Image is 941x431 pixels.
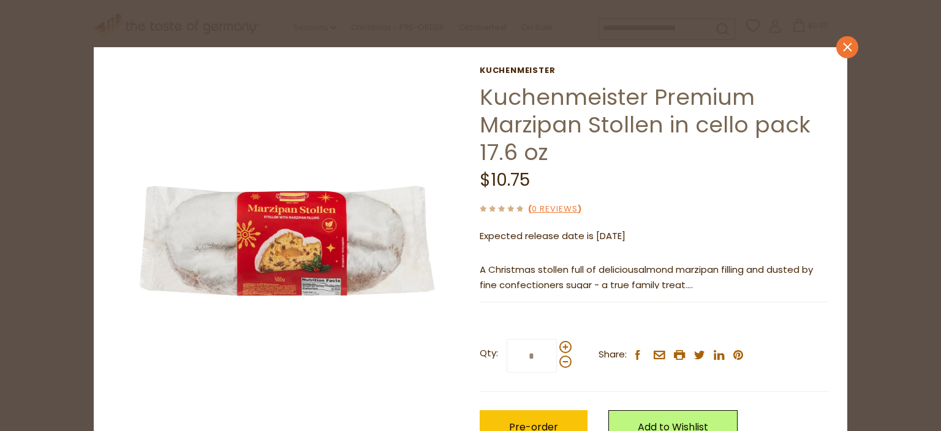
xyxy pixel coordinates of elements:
[480,168,530,192] span: $10.75
[480,263,638,276] span: A Christmas stollen full of delicious
[507,339,557,373] input: Qty:
[532,203,578,216] a: 0 Reviews
[480,263,813,291] span: almond marzipan filling and dusted by fine confectioners sugar - a true family treat.
[480,346,498,361] strong: Qty:
[112,66,462,416] img: Kuchenmeister Marzipan Stollen
[480,66,829,75] a: Kuchenmeister
[480,229,829,244] p: Expected release date is [DATE]
[528,203,581,215] span: ( )
[480,82,811,168] a: Kuchenmeister Premium Marzipan Stollen in cello pack 17.6 oz
[599,347,627,362] span: Share:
